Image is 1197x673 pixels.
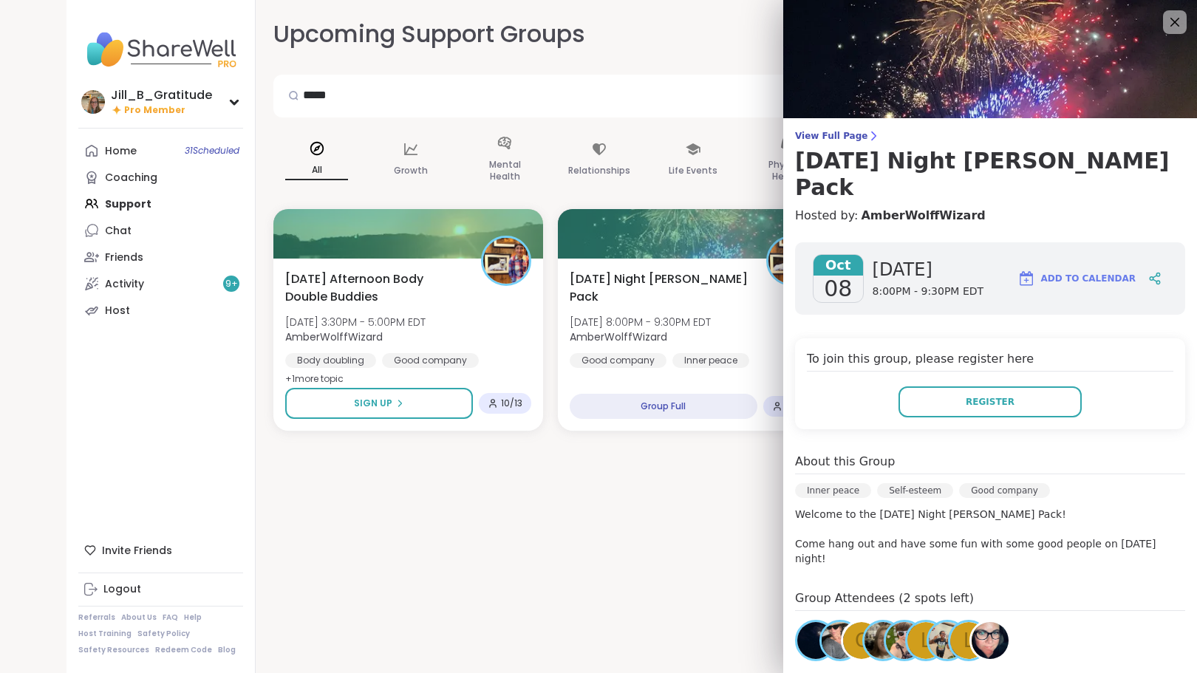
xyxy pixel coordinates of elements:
[218,645,236,655] a: Blog
[864,622,901,659] img: AliciaMarie
[797,622,834,659] img: QueenOfTheNight
[873,258,984,281] span: [DATE]
[78,164,243,191] a: Coaching
[824,276,852,302] span: 08
[969,620,1011,661] a: Manda4444
[927,620,968,661] a: Makena
[1017,270,1035,287] img: ShareWell Logomark
[105,277,144,292] div: Activity
[124,104,185,117] span: Pro Member
[483,238,529,284] img: AmberWolffWizard
[78,297,243,324] a: Host
[795,207,1185,225] h4: Hosted by:
[795,130,1185,142] span: View Full Page
[862,620,904,661] a: AliciaMarie
[921,626,932,655] span: L
[1011,261,1142,296] button: Add to Calendar
[285,270,465,306] span: [DATE] Afternoon Body Double Buddies
[225,278,238,290] span: 9 +
[354,397,392,410] span: Sign Up
[78,217,243,244] a: Chat
[948,620,989,661] a: L
[855,626,868,655] span: C
[78,244,243,270] a: Friends
[285,329,383,344] b: AmberWolffWizard
[873,284,984,299] span: 8:00PM - 9:30PM EDT
[105,304,130,318] div: Host
[501,397,522,409] span: 10 / 13
[78,24,243,75] img: ShareWell Nav Logo
[273,18,585,51] h2: Upcoming Support Groups
[570,329,667,344] b: AmberWolffWizard
[964,626,975,655] span: L
[285,388,473,419] button: Sign Up
[570,394,757,419] div: Group Full
[886,622,923,659] img: Adrienne_QueenOfTheDawn
[570,315,711,329] span: [DATE] 8:00PM - 9:30PM EDT
[382,353,479,368] div: Good company
[105,250,143,265] div: Friends
[78,576,243,603] a: Logout
[184,612,202,623] a: Help
[105,171,157,185] div: Coaching
[877,483,953,498] div: Self-esteem
[105,144,137,159] div: Home
[795,590,1185,611] h4: Group Attendees (2 spots left)
[394,162,428,180] p: Growth
[795,620,836,661] a: QueenOfTheNight
[285,353,376,368] div: Body doubling
[121,612,157,623] a: About Us
[81,90,105,114] img: Jill_B_Gratitude
[78,629,132,639] a: Host Training
[795,148,1185,201] h3: [DATE] Night [PERSON_NAME] Pack
[474,156,536,185] p: Mental Health
[795,130,1185,201] a: View Full Page[DATE] Night [PERSON_NAME] Pack
[78,612,115,623] a: Referrals
[966,395,1014,409] span: Register
[78,270,243,297] a: Activity9+
[137,629,190,639] a: Safety Policy
[570,270,749,306] span: [DATE] Night [PERSON_NAME] Pack
[155,645,212,655] a: Redeem Code
[105,224,132,239] div: Chat
[285,161,348,180] p: All
[929,622,966,659] img: Makena
[185,145,239,157] span: 31 Scheduled
[841,620,882,661] a: C
[1041,272,1136,285] span: Add to Calendar
[795,453,895,471] h4: About this Group
[898,386,1082,417] button: Register
[959,483,1050,498] div: Good company
[807,350,1173,372] h4: To join this group, please register here
[78,137,243,164] a: Home31Scheduled
[285,315,426,329] span: [DATE] 3:30PM - 5:00PM EDT
[795,483,871,498] div: Inner peace
[756,156,819,185] p: Physical Health
[163,612,178,623] a: FAQ
[884,620,925,661] a: Adrienne_QueenOfTheDawn
[78,645,149,655] a: Safety Resources
[111,87,212,103] div: Jill_B_Gratitude
[570,353,666,368] div: Good company
[861,207,985,225] a: AmberWolffWizard
[905,620,947,661] a: L
[78,537,243,564] div: Invite Friends
[672,353,749,368] div: Inner peace
[819,620,861,661] a: jodi1
[768,238,814,284] img: AmberWolffWizard
[669,162,717,180] p: Life Events
[103,582,141,597] div: Logout
[822,622,859,659] img: jodi1
[795,507,1185,566] p: Welcome to the [DATE] Night [PERSON_NAME] Pack! Come hang out and have some fun with some good pe...
[972,622,1009,659] img: Manda4444
[814,255,863,276] span: Oct
[568,162,630,180] p: Relationships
